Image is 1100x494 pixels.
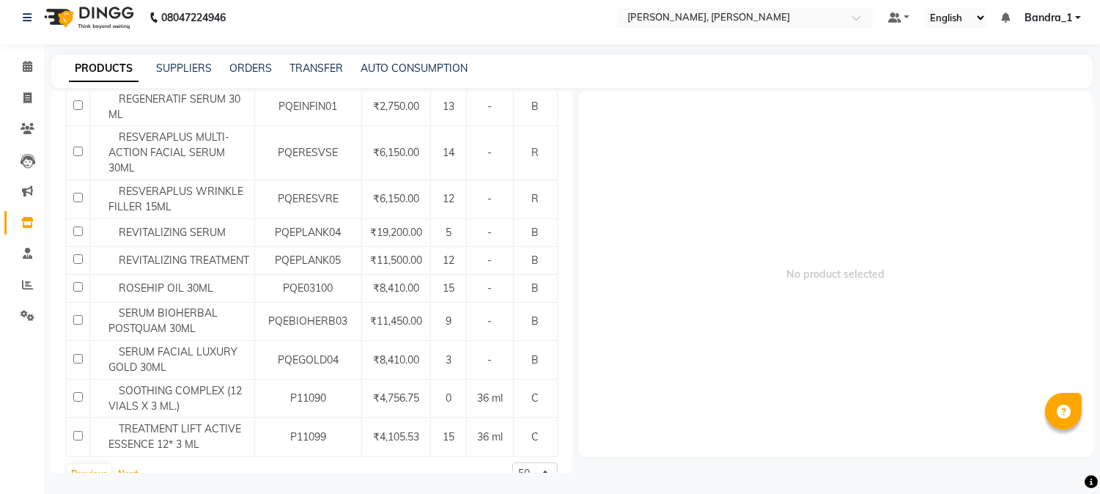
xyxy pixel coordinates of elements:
span: PQEPLANK05 [275,254,341,267]
button: Next [114,464,142,484]
span: R [531,192,539,205]
a: ORDERS [229,62,272,75]
span: 12 [443,254,454,267]
span: RESVERAPLUS MULTI-ACTION FACIAL SERUM 30ML [108,130,229,174]
span: P11090 [290,391,326,405]
span: SOOTHING COMPLEX (12 VIALS X 3 ML.) [108,384,242,413]
span: ₹6,150.00 [373,192,419,205]
span: ₹11,450.00 [370,314,422,328]
span: C [531,430,539,443]
a: AUTO CONSUMPTION [361,62,468,75]
span: B [531,254,539,267]
span: - [487,314,492,328]
span: RESVERAPLUS WRINKLE FILLER 15ML [108,185,243,213]
span: ₹11,500.00 [370,254,422,267]
span: 5 [446,226,451,239]
span: ROSEHIP OIL 30ML [119,281,213,295]
span: 36 ml [477,430,503,443]
span: 15 [443,281,454,295]
span: ₹2,750.00 [373,100,419,113]
span: REVITALIZING TREATMENT [119,254,249,267]
span: - [487,192,492,205]
span: PQE03100 [283,281,333,295]
span: 0 [446,391,451,405]
span: SERUM BIOHERBAL POSTQUAM 30ML [108,306,218,335]
span: No product selected [578,91,1093,457]
span: 15 [443,430,454,443]
span: R [531,146,539,159]
span: Bandra_1 [1025,10,1072,26]
span: REVITALIZING SERUM [119,226,226,239]
span: - [487,100,492,113]
span: ₹4,756.75 [373,391,419,405]
span: PQEBIOHERB03 [268,314,347,328]
span: ₹8,410.00 [373,353,419,366]
span: PQEGOLD04 [278,353,339,366]
span: PQERESVRE [278,192,339,205]
span: C [531,391,539,405]
span: TREATMENT LIFT ACTIVE ESSENCE 12* 3 ML [108,422,241,451]
span: - [487,254,492,267]
span: ₹6,150.00 [373,146,419,159]
a: SUPPLIERS [156,62,212,75]
a: PRODUCTS [69,56,139,82]
span: 36 ml [477,391,503,405]
span: 13 [443,100,454,113]
span: ₹8,410.00 [373,281,419,295]
span: - [487,281,492,295]
span: 12 [443,192,454,205]
span: - [487,226,492,239]
span: P11099 [290,430,326,443]
span: - [487,353,492,366]
span: PQEINFIN01 [278,100,337,113]
span: ₹4,105.53 [373,430,419,443]
span: B [531,314,539,328]
span: 14 [443,146,454,159]
span: PQERESVSE [278,146,338,159]
span: B [531,281,539,295]
span: B [531,353,539,366]
span: 9 [446,314,451,328]
span: SERUM FACIAL LUXURY GOLD 30ML [108,345,237,374]
span: PQEPLANK04 [275,226,341,239]
span: B [531,226,539,239]
a: TRANSFER [289,62,343,75]
span: ₹19,200.00 [370,226,422,239]
span: B [531,100,539,113]
span: REGENERATIF SERUM 30 ML [108,92,240,121]
button: Previous [67,464,111,484]
span: - [487,146,492,159]
span: 3 [446,353,451,366]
